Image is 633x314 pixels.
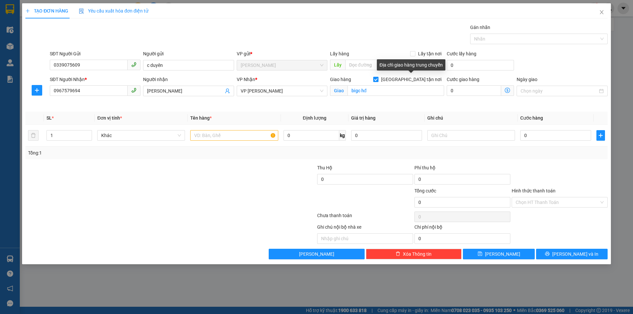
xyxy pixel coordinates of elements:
div: Người nhận [143,76,234,83]
button: [PERSON_NAME] [269,249,365,259]
input: Ngày giao [521,87,597,95]
input: 0 [351,130,422,141]
span: [PERSON_NAME] và In [552,250,598,258]
div: Tổng: 1 [28,149,244,157]
span: Tổng cước [414,188,436,193]
input: Giao tận nơi [347,85,444,96]
span: [PERSON_NAME] [299,250,334,258]
button: delete [28,130,39,141]
div: Phí thu hộ [414,164,510,174]
span: close [599,10,604,15]
label: Gán nhãn [470,25,490,30]
span: Cước hàng [520,115,543,121]
label: Ngày giao [517,77,537,82]
button: Close [592,3,611,22]
span: plus [597,133,605,138]
span: plus [25,9,30,13]
span: Lấy hàng [330,51,349,56]
button: printer[PERSON_NAME] và In [536,249,608,259]
input: Ghi Chú [427,130,515,141]
span: Xóa Thông tin [403,250,432,258]
div: Địa chỉ giao hàng trung chuyển [377,59,445,71]
span: save [478,251,482,257]
span: [GEOGRAPHIC_DATA] tận nơi [378,76,444,83]
span: [PERSON_NAME] [485,250,520,258]
span: user-add [225,88,230,94]
span: Định lượng [303,115,326,121]
input: Dọc đường [345,60,444,70]
button: plus [32,85,42,96]
span: Giao [330,85,347,96]
span: dollar-circle [505,88,510,93]
span: delete [396,251,400,257]
div: Chi phí nội bộ [414,223,510,233]
th: Ghi chú [425,112,518,125]
span: SL [46,115,52,121]
span: Thu Hộ [317,165,332,170]
input: VD: Bàn, Ghế [190,130,278,141]
span: Lấy [330,60,345,70]
span: phone [131,88,136,93]
div: VP gửi [237,50,327,57]
label: Cước giao hàng [447,77,479,82]
span: Giao hàng [330,77,351,82]
span: kg [339,130,346,141]
div: Chưa thanh toán [316,212,414,223]
span: phone [131,62,136,67]
span: Tên hàng [190,115,212,121]
input: Nhập ghi chú [317,233,413,244]
img: icon [79,9,84,14]
input: Cước lấy hàng [447,60,514,71]
span: Khác [101,130,181,140]
span: VP Nguyễn Quốc Trị [241,86,323,96]
span: printer [545,251,550,257]
div: SĐT Người Nhận [50,76,140,83]
span: Giá trị hàng [351,115,376,121]
div: SĐT Người Gửi [50,50,140,57]
label: Cước lấy hàng [447,51,476,56]
div: Người gửi [143,50,234,57]
span: TẠO ĐƠN HÀNG [25,8,68,14]
span: Lý Nhân [241,60,323,70]
button: plus [596,130,605,141]
input: Cước giao hàng [447,85,501,96]
button: save[PERSON_NAME] [463,249,534,259]
button: deleteXóa Thông tin [366,249,462,259]
span: plus [32,88,42,93]
span: VP Nhận [237,77,255,82]
div: Ghi chú nội bộ nhà xe [317,223,413,233]
span: Đơn vị tính [97,115,122,121]
label: Hình thức thanh toán [512,188,556,193]
span: Lấy tận nơi [415,50,444,57]
span: Yêu cầu xuất hóa đơn điện tử [79,8,148,14]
